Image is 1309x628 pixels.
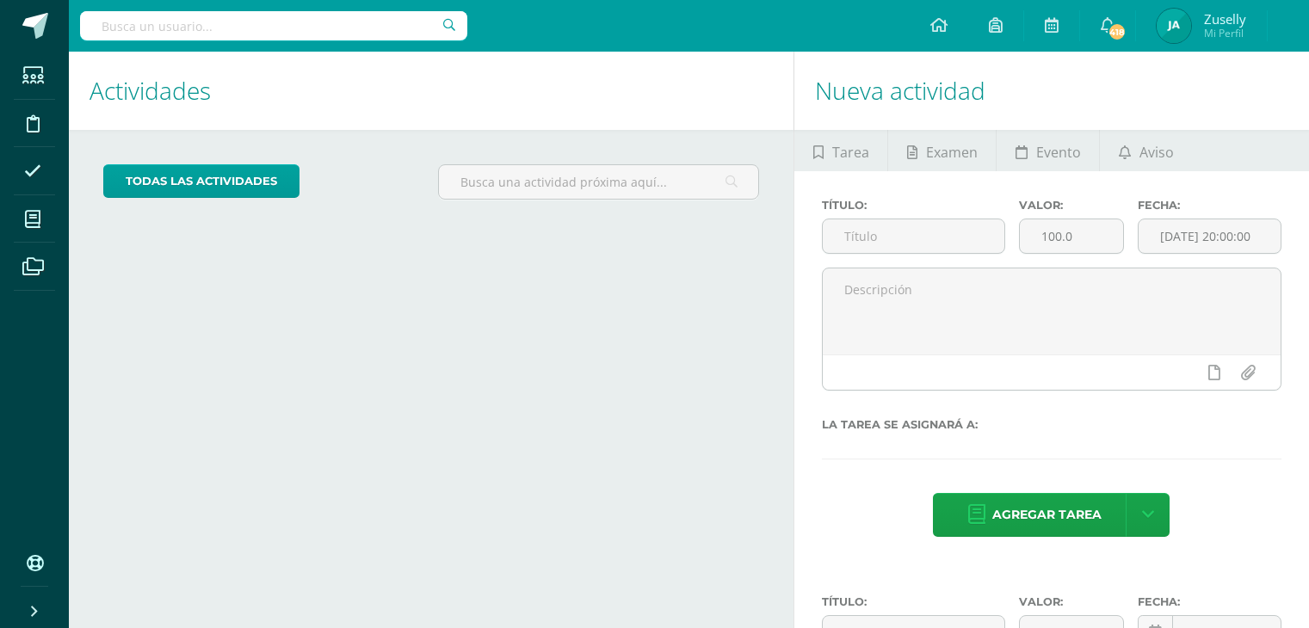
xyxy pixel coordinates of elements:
span: Evento [1036,132,1081,173]
h1: Actividades [90,52,773,130]
span: Aviso [1139,132,1174,173]
h1: Nueva actividad [815,52,1288,130]
span: Zuselly [1204,10,1246,28]
a: Evento [997,130,1099,171]
input: Puntos máximos [1020,219,1123,253]
a: Aviso [1100,130,1192,171]
label: Valor: [1019,595,1124,608]
label: Título: [822,595,1005,608]
a: Examen [888,130,996,171]
input: Busca una actividad próxima aquí... [439,165,758,199]
span: Mi Perfil [1204,26,1246,40]
label: Título: [822,199,1005,212]
input: Fecha de entrega [1139,219,1281,253]
img: 4f97ebd412800f23847c207f5f26a84a.png [1157,9,1191,43]
span: Tarea [832,132,869,173]
label: Fecha: [1138,199,1281,212]
input: Busca un usuario... [80,11,467,40]
a: Tarea [794,130,887,171]
label: Valor: [1019,199,1124,212]
label: La tarea se asignará a: [822,418,1281,431]
span: Examen [926,132,978,173]
span: Agregar tarea [992,494,1102,536]
input: Título [823,219,1004,253]
span: 418 [1108,22,1127,41]
label: Fecha: [1138,595,1281,608]
a: todas las Actividades [103,164,299,198]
